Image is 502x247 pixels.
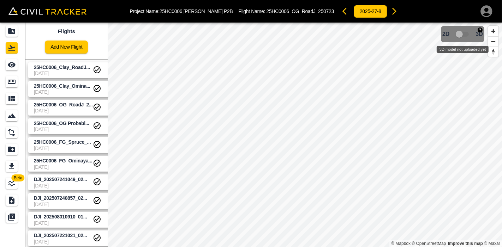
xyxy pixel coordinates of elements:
span: 25HC0006_OG_RoadJ_250723 [267,8,334,14]
button: Zoom in [488,26,498,36]
a: Map feedback [448,241,483,246]
img: Civil Tracker [8,7,86,15]
a: Maxar [484,241,500,246]
span: 3D [476,31,483,37]
span: 3D model not uploaded yet [453,27,473,41]
button: Zoom out [488,36,498,47]
div: 3D model not uploaded yet [437,46,489,53]
p: Flight Name: [239,8,334,14]
p: Project Name: 25HC0006 [PERSON_NAME] P2B [130,8,233,14]
a: Mapbox [391,241,411,246]
span: 2D [442,31,449,37]
button: 2025-27-8 [354,5,387,18]
canvas: Map [108,23,502,247]
button: Reset bearing to north [488,47,498,57]
a: OpenStreetMap [412,241,446,246]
